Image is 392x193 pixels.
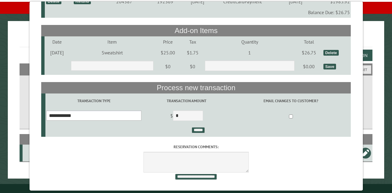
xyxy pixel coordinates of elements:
[295,58,323,75] td: $0.00
[144,98,230,104] label: Transaction Amount
[41,25,351,36] th: Add-on Items
[70,47,154,58] td: Sweatshirt
[181,47,204,58] td: $1.75
[154,58,181,75] td: $0
[20,31,372,47] h1: Reservations
[44,36,70,47] td: Date
[295,36,323,47] td: Total
[70,36,154,47] td: Item
[181,36,204,47] td: Tax
[323,50,339,56] div: Delete
[41,82,351,93] th: Process new transaction
[204,36,295,47] td: Quantity
[41,144,351,150] label: Reservation comments:
[323,64,336,69] div: Save
[232,98,350,104] label: Email changes to customer?
[45,7,351,18] td: Balance Due: $26.75
[25,150,43,156] div: C2
[181,58,204,75] td: $0
[295,47,323,58] td: $26.75
[44,47,70,58] td: [DATE]
[154,47,181,58] td: $25.00
[204,47,295,58] td: 1
[23,134,44,145] th: Site
[46,98,142,104] label: Transaction Type
[154,36,181,47] td: Price
[142,108,230,125] td: $
[20,63,372,75] h2: Filters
